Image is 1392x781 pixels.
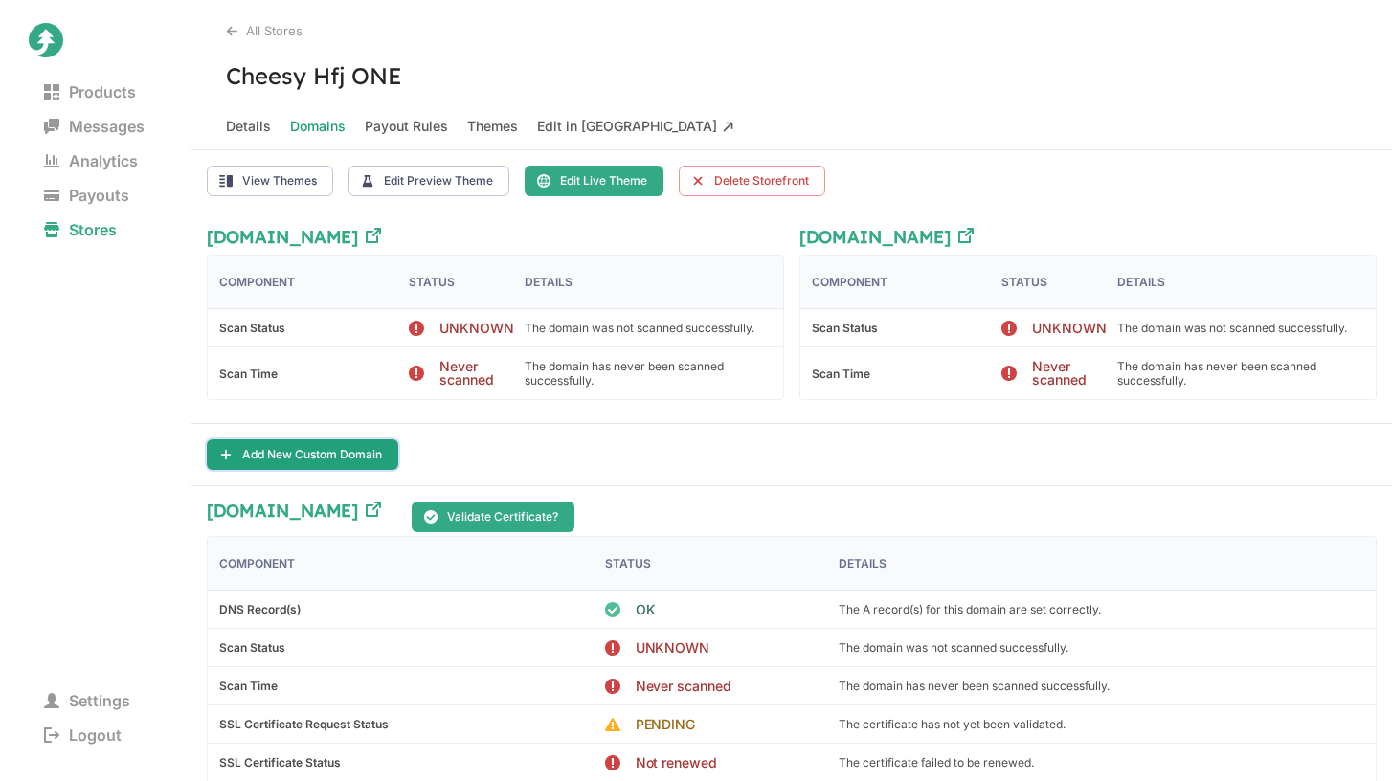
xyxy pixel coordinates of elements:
[207,228,358,255] h3: [DOMAIN_NAME]
[207,502,381,528] a: [DOMAIN_NAME]
[29,78,151,105] span: Products
[226,113,271,140] span: Details
[525,321,754,335] p: The domain was not scanned successfully.
[29,722,137,748] span: Logout
[537,113,734,140] span: Edit in [GEOGRAPHIC_DATA]
[226,23,1392,38] div: All Stores
[799,228,974,255] a: [DOMAIN_NAME]
[1032,360,1093,387] span: Never scanned
[397,256,512,308] div: Status
[365,113,448,140] span: Payout Rules
[219,717,389,731] b: SSL Certificate Request Status
[636,680,731,693] span: Never scanned
[29,216,132,243] span: Stores
[207,439,398,470] button: Add New Custom Domain
[29,147,153,174] span: Analytics
[207,502,358,528] h3: [DOMAIN_NAME]
[525,166,663,196] button: Edit Live Theme
[219,679,278,693] b: Scan Time
[513,256,783,308] div: Details
[29,687,146,714] span: Settings
[208,537,594,590] div: Component
[679,166,825,196] button: Delete Storefront
[1106,256,1376,308] div: Details
[1117,359,1364,388] p: The domain has never been scanned successfully.
[207,228,381,255] a: [DOMAIN_NAME]
[208,256,397,308] div: Component
[29,182,145,209] span: Payouts
[636,718,696,731] span: PENDING
[990,256,1105,308] div: Status
[839,640,1068,655] p: The domain was not scanned successfully.
[1117,321,1347,335] p: The domain was not scanned successfully.
[467,113,518,140] span: Themes
[839,679,1110,693] p: The domain has never been scanned successfully.
[525,359,772,388] p: The domain has never been scanned successfully.
[839,755,1034,770] p: The certificate failed to be renewed.
[636,641,710,655] span: UNKNOWN
[636,756,717,770] span: Not renewed
[1032,322,1107,335] span: UNKNOWN
[219,640,285,655] b: Scan Status
[812,321,878,335] b: Scan Status
[800,256,990,308] div: Component
[219,367,278,381] b: Scan Time
[412,502,574,532] button: Validate Certificate?
[29,113,160,140] span: Messages
[799,228,951,255] h3: [DOMAIN_NAME]
[439,322,514,335] span: UNKNOWN
[839,717,1066,731] p: The certificate has not yet been validated.
[219,755,341,770] b: SSL Certificate Status
[839,602,1101,616] p: The A record(s) for this domain are set correctly.
[812,367,870,381] b: Scan Time
[191,61,1392,90] h3: Cheesy Hfj ONE
[219,321,285,335] b: Scan Status
[594,537,827,590] div: Status
[290,113,346,140] span: Domains
[219,602,301,616] b: DNS Record(s)
[827,537,1376,590] div: Details
[439,360,501,387] span: Never scanned
[348,166,509,196] button: Edit Preview Theme
[207,166,333,196] button: View Themes
[636,603,656,616] span: OK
